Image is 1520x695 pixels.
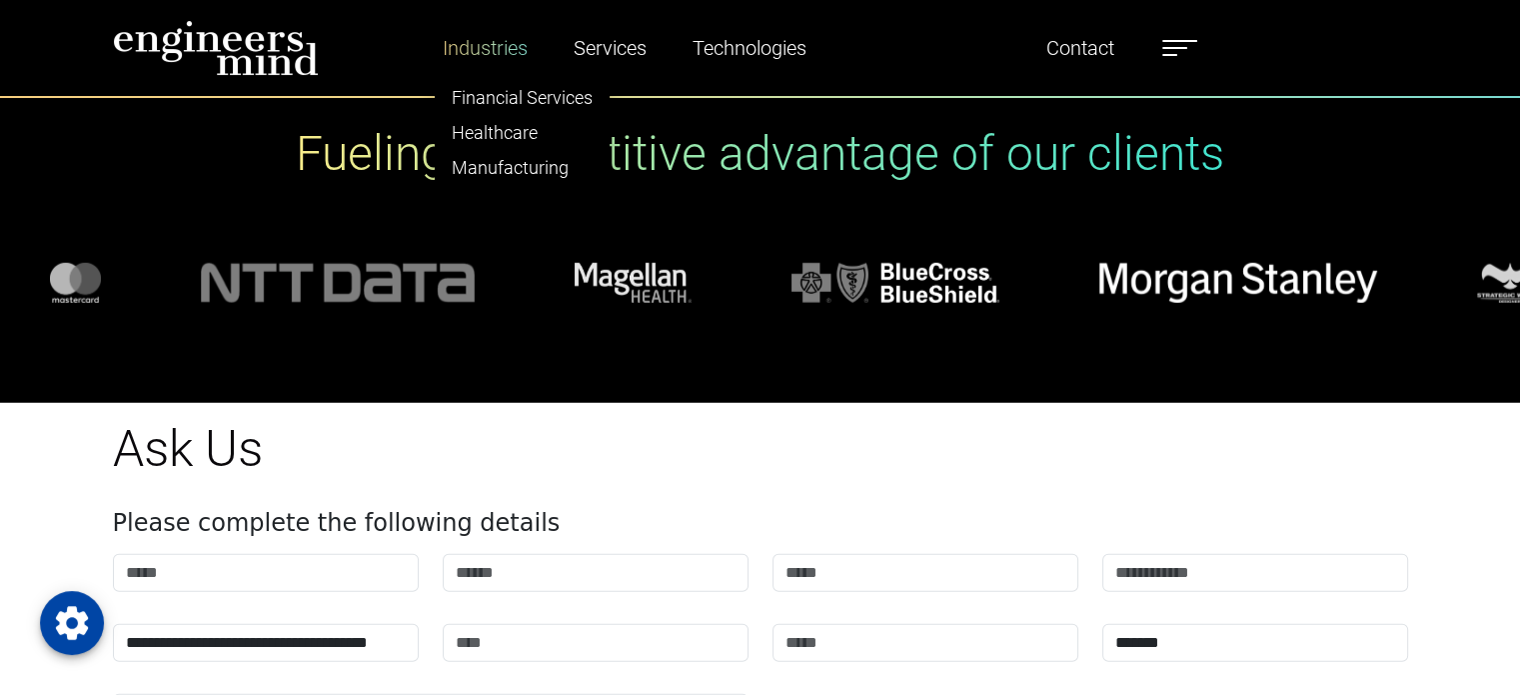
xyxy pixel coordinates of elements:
[435,71,610,194] ul: Industries
[436,80,609,115] a: Financial Services
[1038,25,1122,71] a: Contact
[201,263,474,303] img: logo
[113,509,1408,538] h4: Please complete the following details
[685,25,814,71] a: Technologies
[436,150,609,185] a: Manufacturing
[113,419,1408,479] h1: Ask Us
[575,263,692,303] img: logo
[296,125,1224,183] h1: Fueling competitive advantage of our clients
[566,25,655,71] a: Services
[791,263,999,303] img: logo
[1099,263,1377,303] img: logo
[435,25,536,71] a: Industries
[50,263,101,303] img: logo
[113,20,319,76] img: logo
[436,115,609,150] a: Healthcare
